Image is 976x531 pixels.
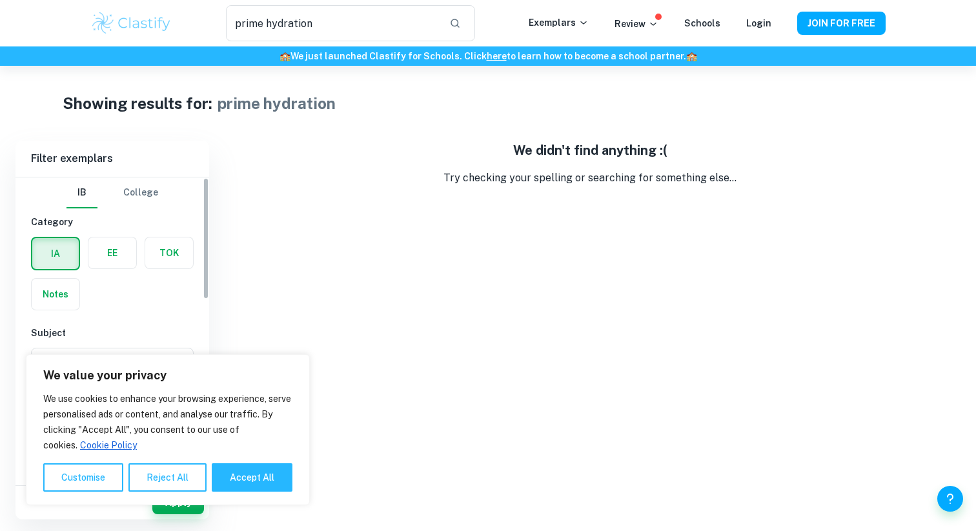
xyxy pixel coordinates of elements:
[32,279,79,310] button: Notes
[43,463,123,492] button: Customise
[746,18,771,28] a: Login
[684,18,720,28] a: Schools
[218,92,336,115] h1: prime hydration
[280,51,290,61] span: 🏫
[66,177,97,208] button: IB
[487,51,507,61] a: here
[226,5,439,41] input: Search for any exemplars...
[26,354,310,505] div: We value your privacy
[686,51,697,61] span: 🏫
[31,215,194,229] h6: Category
[79,439,137,451] a: Cookie Policy
[43,391,292,453] p: We use cookies to enhance your browsing experience, serve personalised ads or content, and analys...
[31,326,194,340] h6: Subject
[63,92,212,115] h1: Showing results for:
[797,12,886,35] button: JOIN FOR FREE
[123,177,158,208] button: College
[615,17,658,31] p: Review
[43,368,292,383] p: We value your privacy
[529,15,589,30] p: Exemplars
[32,238,79,269] button: IA
[937,486,963,512] button: Help and Feedback
[15,141,209,177] h6: Filter exemplars
[219,170,961,186] p: Try checking your spelling or searching for something else...
[219,141,961,160] h5: We didn't find anything :(
[66,177,158,208] div: Filter type choice
[212,463,292,492] button: Accept All
[90,10,172,36] img: Clastify logo
[88,237,136,268] button: EE
[128,463,207,492] button: Reject All
[145,237,193,268] button: TOK
[3,49,973,63] h6: We just launched Clastify for Schools. Click to learn how to become a school partner.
